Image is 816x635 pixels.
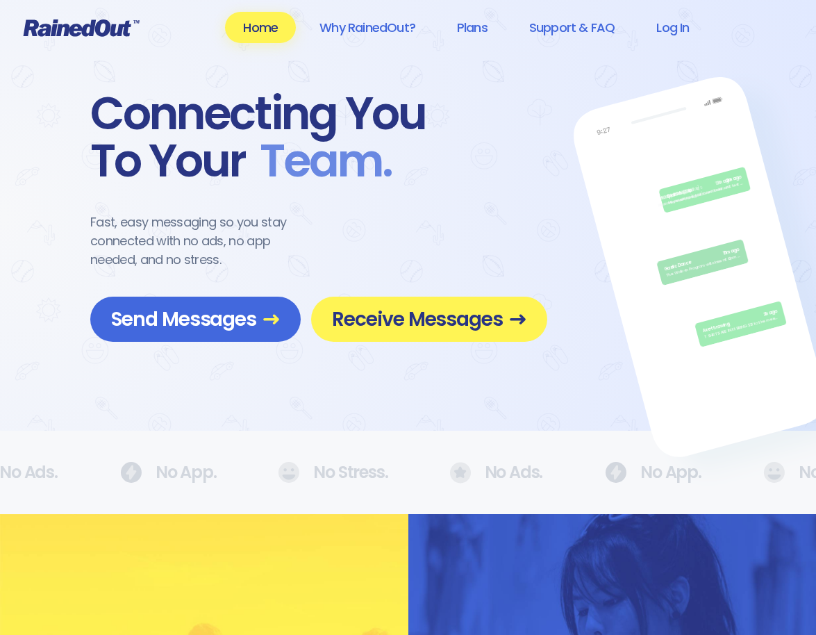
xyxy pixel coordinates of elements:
span: Team . [246,138,392,185]
a: Support & FAQ [511,12,633,43]
div: Fast, easy messaging so you stay connected with no ads, no app needed, and no stress. [90,213,313,269]
img: No Ads. [120,462,142,483]
div: No App. [605,462,680,483]
a: Send Messages [90,297,301,342]
a: Why RainedOut? [301,12,433,43]
div: Connecting You To Your [90,90,547,185]
span: 15m ago [748,225,790,249]
img: No Ads. [450,462,471,484]
img: No Ads. [278,462,299,483]
a: Log In [638,12,707,43]
div: We will play at the [GEOGRAPHIC_DATA]. Wear white, be at the field by 5pm. [615,239,794,300]
div: Youth winter league games ON. Recommend running shoes/sneakers for players as option for footwear. [617,167,796,228]
div: U12 G Soccer United [614,153,792,214]
div: No Ads. [450,462,522,484]
span: Send Messages [111,307,280,331]
span: Receive Messages [332,307,526,331]
div: No App. [120,462,195,483]
div: Park & Rec U9 B Baseball [612,225,790,286]
img: No Ads. [763,462,785,483]
span: 2m ago [753,153,792,176]
a: Receive Messages [311,297,547,342]
a: Plans [439,12,506,43]
img: No Ads. [605,462,626,483]
a: Home [225,12,296,43]
div: No Stress. [278,462,366,483]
